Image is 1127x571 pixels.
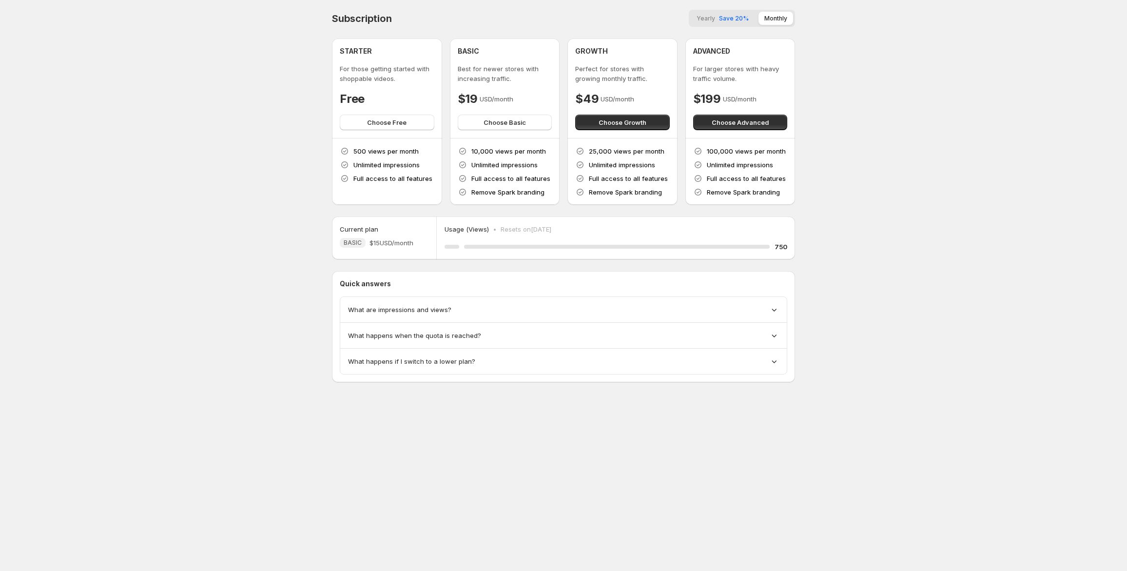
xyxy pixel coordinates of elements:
h4: Free [340,91,365,107]
h5: Current plan [340,224,378,234]
p: Unlimited impressions [353,160,420,170]
p: Full access to all features [707,174,786,183]
h4: ADVANCED [693,46,730,56]
span: Choose Basic [484,118,526,127]
p: Full access to all features [471,174,550,183]
p: Unlimited impressions [471,160,538,170]
span: What are impressions and views? [348,305,451,315]
p: For larger stores with heavy traffic volume. [693,64,788,83]
button: YearlySave 20% [691,12,755,25]
button: Choose Growth [575,115,670,130]
p: 25,000 views per month [589,146,664,156]
p: Full access to all features [353,174,432,183]
p: • [493,224,497,234]
p: Unlimited impressions [707,160,773,170]
p: Full access to all features [589,174,668,183]
p: Best for newer stores with increasing traffic. [458,64,552,83]
h4: BASIC [458,46,479,56]
span: Choose Growth [599,118,646,127]
h4: $49 [575,91,599,107]
span: Save 20% [719,15,749,22]
p: Remove Spark branding [589,187,662,197]
h4: $199 [693,91,721,107]
h4: Subscription [332,13,392,24]
p: Quick answers [340,279,787,289]
p: 100,000 views per month [707,146,786,156]
p: Remove Spark branding [707,187,780,197]
p: Remove Spark branding [471,187,544,197]
h4: GROWTH [575,46,608,56]
span: Choose Advanced [712,118,769,127]
span: BASIC [344,239,362,247]
button: Choose Advanced [693,115,788,130]
p: Unlimited impressions [589,160,655,170]
p: USD/month [723,94,757,104]
p: 10,000 views per month [471,146,546,156]
button: Choose Free [340,115,434,130]
h5: 750 [775,242,787,252]
span: What happens if I switch to a lower plan? [348,356,475,366]
button: Monthly [758,12,793,25]
p: 500 views per month [353,146,419,156]
span: Choose Free [367,118,407,127]
p: USD/month [480,94,513,104]
span: $15 USD/month [369,238,413,248]
p: For those getting started with shoppable videos. [340,64,434,83]
p: USD/month [601,94,634,104]
h4: STARTER [340,46,372,56]
p: Resets on [DATE] [501,224,551,234]
span: What happens when the quota is reached? [348,331,481,340]
p: Usage (Views) [445,224,489,234]
h4: $19 [458,91,478,107]
p: Perfect for stores with growing monthly traffic. [575,64,670,83]
span: Yearly [697,15,715,22]
button: Choose Basic [458,115,552,130]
